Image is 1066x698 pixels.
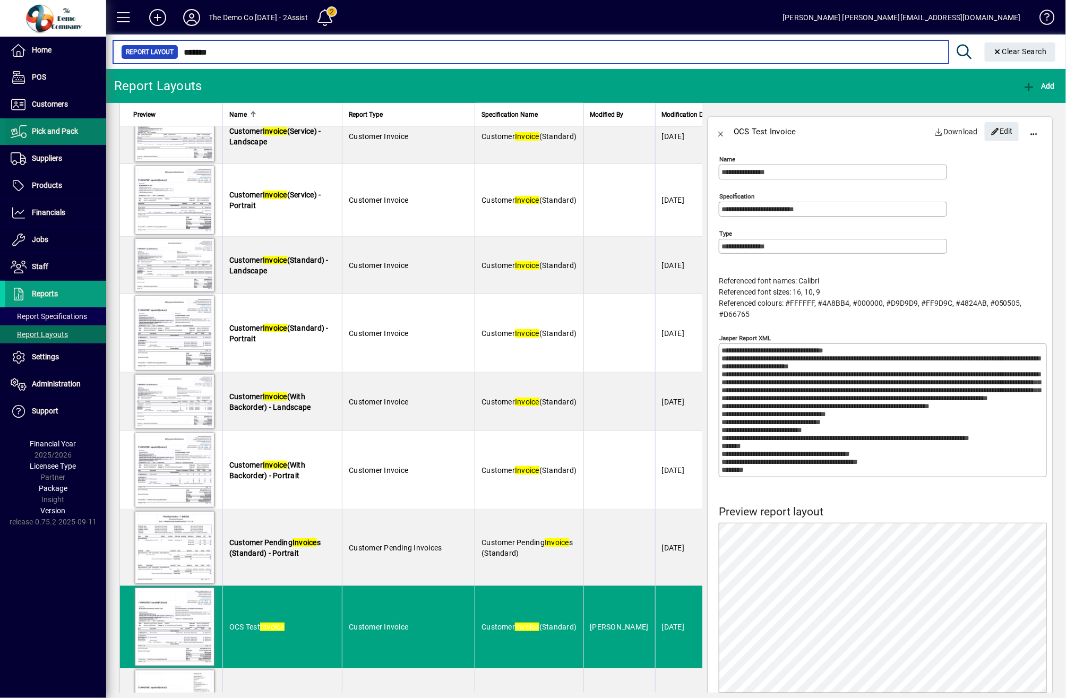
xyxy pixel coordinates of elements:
button: Edit [985,122,1019,141]
span: Referenced font sizes: 16, 10, 9 [719,288,820,296]
span: Customer (Standard) - Landscape [229,256,329,275]
td: [DATE] [655,237,729,294]
em: Invoice [515,196,539,204]
em: Invoice [515,261,539,270]
mat-label: Specification [719,193,754,200]
div: Modification Date [662,109,723,120]
a: Financials [5,200,106,226]
span: Add [1023,82,1055,90]
a: Settings [5,344,106,370]
button: More options [1021,119,1047,144]
span: Customer (Standard) - Portrait [229,324,329,343]
em: Invoice [263,392,287,401]
span: Home [32,46,51,54]
span: Preview [133,109,156,120]
span: Customer (With Backorder) - Landscape [229,392,311,411]
em: Invoice [263,127,287,135]
span: Customer Pending s (Standard) [482,538,573,557]
span: OCS Test [229,623,285,631]
span: Financials [32,208,65,217]
a: Customers [5,91,106,118]
span: Edit [991,123,1013,140]
span: Suppliers [32,154,62,162]
span: Package [39,484,67,493]
span: Customer Invoice [349,329,408,338]
em: Invoice [515,329,539,338]
a: Staff [5,254,106,280]
button: Add [141,8,175,27]
em: Invoice [263,191,287,199]
span: Version [41,506,66,515]
span: Customer (Standard) [482,196,577,204]
span: Customer (Standard) [482,261,577,270]
span: Staff [32,262,48,271]
mat-label: Jasper Report XML [719,334,771,342]
span: Customers [32,100,68,108]
span: Customer (Standard) [482,329,577,338]
span: Customer Invoice [349,196,408,204]
a: Download [930,122,983,141]
span: Specification Name [482,109,538,120]
span: Customer Invoice [349,132,408,141]
span: Report Specifications [11,312,87,321]
div: Specification Name [482,109,577,120]
span: Customer (Standard) [482,466,577,475]
span: Customer (Standard) [482,398,577,406]
span: Administration [32,380,81,388]
span: Reports [32,289,58,298]
span: Customer Invoice [349,261,408,270]
span: Report Layouts [11,330,68,339]
span: Modification Date [662,109,713,120]
span: Financial Year [30,440,76,448]
mat-label: Type [719,230,732,237]
a: Pick and Pack [5,118,106,145]
td: [DATE] [655,294,729,373]
em: Invoice [263,461,287,469]
td: [DATE] [655,164,729,237]
a: Support [5,398,106,425]
em: Invoice [263,324,287,332]
span: [PERSON_NAME] [590,623,649,631]
span: Referenced font names: Calibri [719,277,819,285]
span: POS [32,73,46,81]
td: [DATE] [655,510,729,586]
button: Back [708,119,734,144]
span: Customer (Standard) [482,132,577,141]
a: Suppliers [5,145,106,172]
h4: Preview report layout [719,505,1047,519]
span: Modified By [590,109,624,120]
a: POS [5,64,106,91]
em: Invoice [260,623,285,631]
td: [DATE] [655,431,729,510]
span: Settings [32,352,59,361]
em: Invoice [263,256,287,264]
span: Customer (With Backorder) - Portrait [229,461,305,480]
span: Download [934,123,978,140]
td: [DATE] [655,109,729,164]
span: Report Layout [126,47,174,57]
div: Report Layouts [114,77,202,94]
span: Jobs [32,235,48,244]
a: Jobs [5,227,106,253]
a: Knowledge Base [1031,2,1053,37]
span: Customer (Service) - Landscape [229,127,321,146]
em: Invoice [515,132,539,141]
span: Clear Search [993,47,1047,56]
span: Licensee Type [30,462,76,470]
em: Invoice [515,398,539,406]
div: OCS Test Invoice [734,123,796,140]
span: Name [229,109,247,120]
span: Customer Invoice [349,466,408,475]
span: Customer Pending s (Standard) - Portrait [229,538,321,557]
div: Name [229,109,336,120]
span: Support [32,407,58,415]
div: The Demo Co [DATE] - 2Assist [209,9,308,26]
button: Add [1020,76,1058,96]
span: Customer Pending Invoices [349,544,442,552]
span: Customer (Service) - Portrait [229,191,321,210]
div: [PERSON_NAME] [PERSON_NAME][EMAIL_ADDRESS][DOMAIN_NAME] [783,9,1021,26]
span: Customer Invoice [349,398,408,406]
span: Customer Invoice [349,623,408,631]
span: Referenced colours: #FFFFFF, #4A8BB4, #000000, #D9D9D9, #FF9D9C, #4824AB, #050505, #D66765 [719,299,1022,318]
mat-label: Name [719,156,735,163]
